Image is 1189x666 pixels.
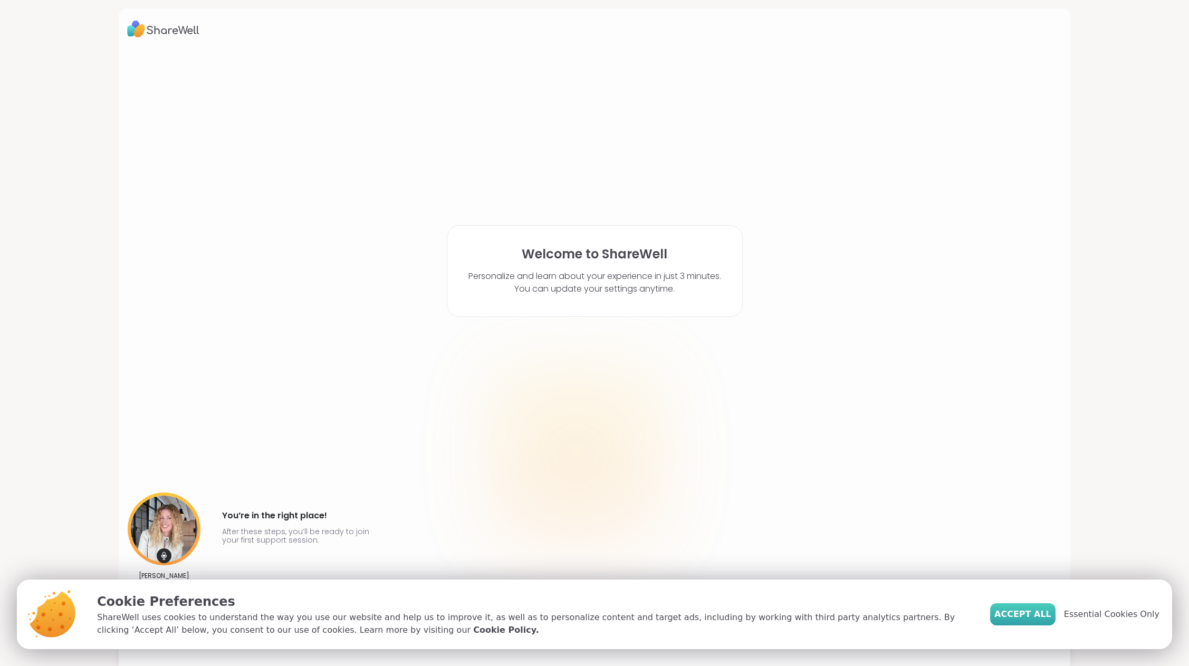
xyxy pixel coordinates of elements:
img: User image [128,493,200,565]
p: Cookie Preferences [97,592,973,611]
span: Essential Cookies Only [1064,608,1159,621]
button: Accept All [990,603,1056,625]
p: Personalize and learn about your experience in just 3 minutes. You can update your settings anytime. [468,270,721,295]
img: ShareWell Logo [127,17,199,41]
h1: Welcome to ShareWell [522,247,667,262]
a: Cookie Policy. [473,624,539,636]
span: Accept All [994,608,1051,621]
p: ShareWell uses cookies to understand the way you use our website and help us to improve it, as we... [97,611,973,636]
p: After these steps, you’ll be ready to join your first support session. [222,527,374,544]
img: mic icon [157,548,171,563]
h4: You’re in the right place! [222,507,374,524]
p: [PERSON_NAME] [139,572,189,580]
